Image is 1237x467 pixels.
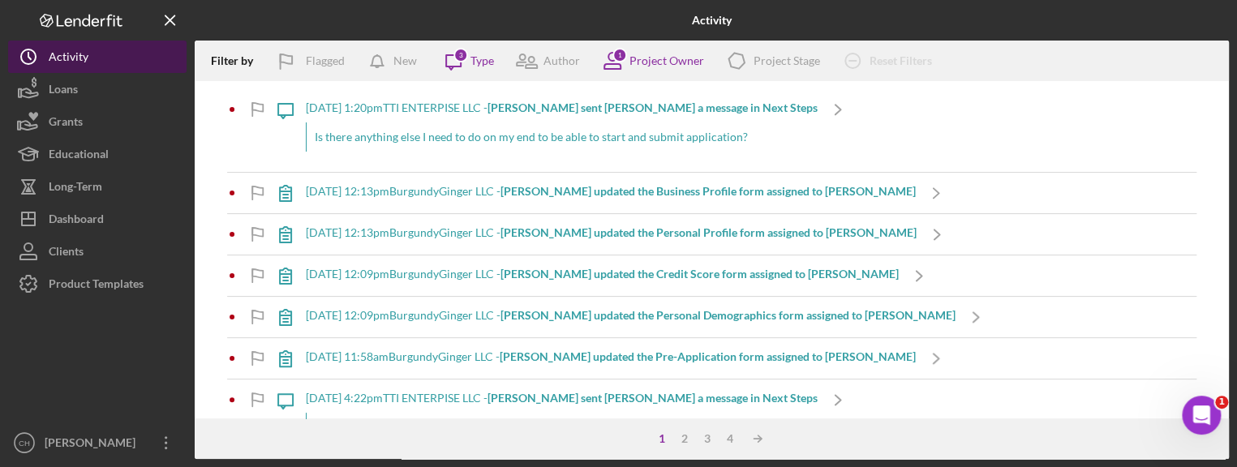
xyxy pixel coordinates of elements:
div: [DATE] 12:09pm BurgundyGinger LLC - [306,268,899,281]
b: [PERSON_NAME] updated the Business Profile form assigned to [PERSON_NAME] [500,184,916,198]
div: Long-Term [49,170,102,207]
div: 1 [612,48,627,62]
div: Educational [49,138,109,174]
div: Is there anything else I need to do on my end to be able to start and submit application? [306,122,818,152]
b: [PERSON_NAME] sent [PERSON_NAME] a message in Next Steps [487,101,818,114]
b: [PERSON_NAME] updated the Credit Score form assigned to [PERSON_NAME] [500,267,899,281]
div: [DATE] 12:13pm BurgundyGinger LLC - [306,226,917,239]
button: Flagged [265,45,361,77]
div: [DATE] 11:58am BurgundyGinger LLC - [306,350,916,363]
div: Product Templates [49,268,144,304]
div: Dashboard [49,203,104,239]
a: [DATE] 12:13pmBurgundyGinger LLC -[PERSON_NAME] updated the Business Profile form assigned to [PE... [265,173,956,213]
button: Loans [8,73,187,105]
b: [PERSON_NAME] sent [PERSON_NAME] a message in Next Steps [487,391,818,405]
button: Reset Filters [832,45,948,77]
div: [DATE] 4:22pm TTI ENTERPISE LLC - [306,392,818,405]
div: [DATE] 12:09pm BurgundyGinger LLC - [306,309,956,322]
div: Project Owner [629,54,704,67]
div: Filter by [211,54,265,67]
div: Project Stage [754,54,820,67]
div: [DATE] 1:20pm TTI ENTERPISE LLC - [306,101,818,114]
button: Activity [8,41,187,73]
button: Clients [8,235,187,268]
div: 3 [453,48,468,62]
div: Clients [49,235,84,272]
div: 3 [696,432,719,445]
button: Dashboard [8,203,187,235]
div: New [393,45,417,77]
button: Long-Term [8,170,187,203]
div: Flagged [306,45,345,77]
div: Activity [49,41,88,77]
a: [DATE] 11:58amBurgundyGinger LLC -[PERSON_NAME] updated the Pre-Application form assigned to [PER... [265,338,956,379]
button: Product Templates [8,268,187,300]
div: 2 [673,432,696,445]
div: Grants [49,105,83,142]
div: Loans [49,73,78,109]
b: [PERSON_NAME] updated the Personal Demographics form assigned to [PERSON_NAME] [500,308,956,322]
div: [PERSON_NAME] [41,426,146,463]
b: Activity [692,14,732,27]
div: [DATE] 12:13pm BurgundyGinger LLC - [306,185,916,198]
a: [DATE] 12:09pmBurgundyGinger LLC -[PERSON_NAME] updated the Credit Score form assigned to [PERSON... [265,255,939,296]
text: CH [19,439,30,448]
div: Type [470,54,494,67]
iframe: Intercom live chat [1182,396,1221,435]
button: Grants [8,105,187,138]
span: 1 [1215,396,1228,409]
b: [PERSON_NAME] updated the Pre-Application form assigned to [PERSON_NAME] [500,349,916,363]
a: [DATE] 1:20pmTTI ENTERPISE LLC -[PERSON_NAME] sent [PERSON_NAME] a message in Next StepsIs there ... [265,89,858,172]
b: [PERSON_NAME] updated the Personal Profile form assigned to [PERSON_NAME] [500,225,917,239]
div: Author [543,54,580,67]
button: New [361,45,433,77]
a: [DATE] 4:22pmTTI ENTERPISE LLC -[PERSON_NAME] sent [PERSON_NAME] a message in Next StepsI have ev... [265,379,858,462]
button: CH[PERSON_NAME] [8,426,187,459]
div: I have everything needed just need the items unlocked so I can move Forward. [306,413,818,442]
div: 1 [651,432,673,445]
div: 4 [719,432,741,445]
button: Educational [8,138,187,170]
a: [DATE] 12:09pmBurgundyGinger LLC -[PERSON_NAME] updated the Personal Demographics form assigned t... [265,297,996,337]
a: [DATE] 12:13pmBurgundyGinger LLC -[PERSON_NAME] updated the Personal Profile form assigned to [PE... [265,214,957,255]
div: Reset Filters [870,45,932,77]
